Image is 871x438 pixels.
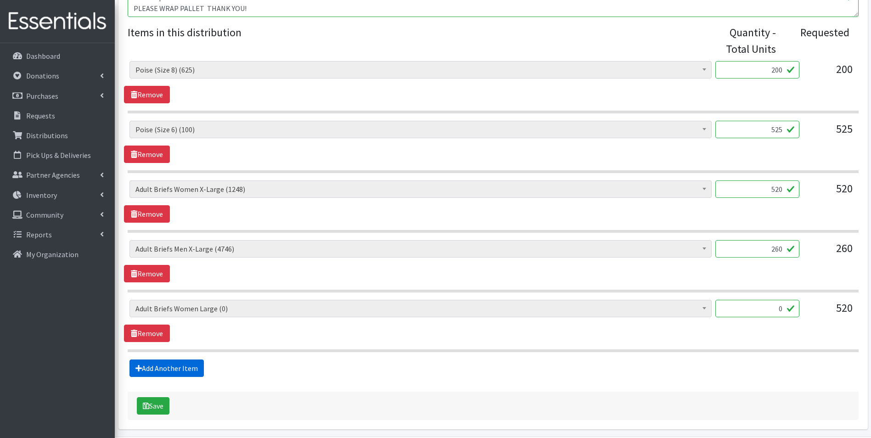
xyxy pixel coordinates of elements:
input: Quantity [715,180,799,198]
a: Add Another Item [129,359,204,377]
a: Reports [4,225,111,244]
a: Distributions [4,126,111,145]
a: Remove [124,205,170,223]
button: Save [137,397,169,415]
a: Purchases [4,87,111,105]
input: Quantity [715,240,799,258]
div: 260 [807,240,853,265]
span: Adult Briefs Women Large (0) [129,300,712,317]
div: Requested [785,24,849,57]
input: Quantity [715,61,799,79]
div: 520 [807,300,853,325]
div: 520 [807,180,853,205]
a: Community [4,206,111,224]
a: Donations [4,67,111,85]
input: Quantity [715,121,799,138]
img: HumanEssentials [4,6,111,37]
p: Pick Ups & Deliveries [26,151,91,160]
a: Pick Ups & Deliveries [4,146,111,164]
p: Community [26,210,63,219]
div: Quantity - Total Units [712,24,776,57]
a: Partner Agencies [4,166,111,184]
a: Remove [124,146,170,163]
p: Donations [26,71,59,80]
a: Dashboard [4,47,111,65]
div: 200 [807,61,853,86]
span: Poise (Size 6) (100) [135,123,706,136]
div: 525 [807,121,853,146]
p: Purchases [26,91,58,101]
p: Inventory [26,191,57,200]
p: Dashboard [26,51,60,61]
a: Remove [124,86,170,103]
p: Partner Agencies [26,170,80,180]
span: Adult Briefs Women X-Large (1248) [135,183,706,196]
span: Adult Briefs Women X-Large (1248) [129,180,712,198]
span: Poise (Size 8) (625) [135,63,706,76]
a: Inventory [4,186,111,204]
input: Quantity [715,300,799,317]
span: Poise (Size 8) (625) [129,61,712,79]
a: Remove [124,325,170,342]
legend: Items in this distribution [128,24,713,54]
span: Poise (Size 6) (100) [129,121,712,138]
p: Distributions [26,131,68,140]
span: Adult Briefs Men X-Large (4746) [129,240,712,258]
p: My Organization [26,250,79,259]
a: Remove [124,265,170,282]
p: Requests [26,111,55,120]
span: Adult Briefs Men X-Large (4746) [135,242,706,255]
a: Requests [4,107,111,125]
p: Reports [26,230,52,239]
span: Adult Briefs Women Large (0) [135,302,706,315]
a: My Organization [4,245,111,264]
